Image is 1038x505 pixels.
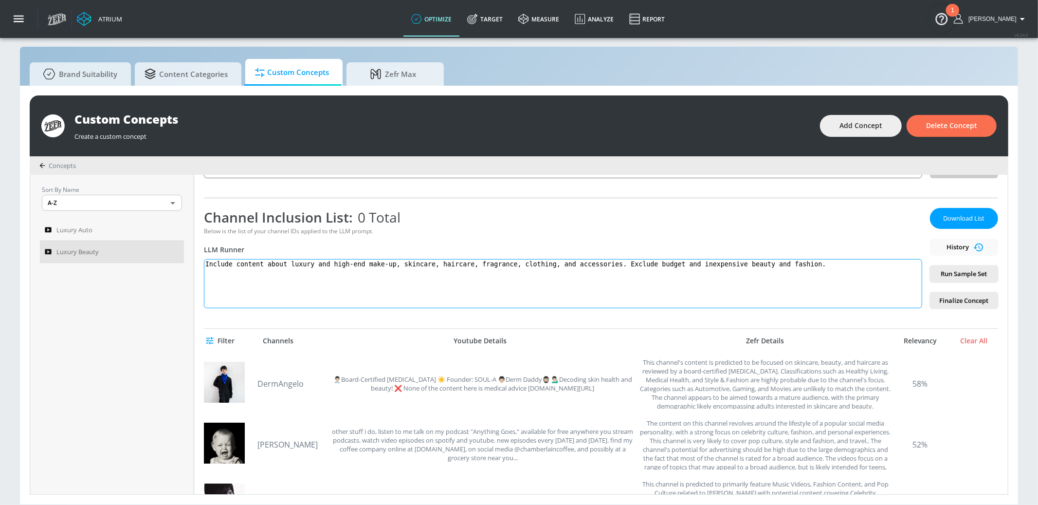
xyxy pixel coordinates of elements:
div: Clear All [949,337,998,345]
button: Filter [204,332,238,350]
div: Channel Inclusion List: [204,208,922,226]
span: Download List [940,213,988,224]
span: Zefr Max [356,62,430,86]
span: Filter [208,335,235,347]
span: Luxury Beauty [56,246,99,258]
div: This channel's content is predicted to be focused on skincare, beauty, and haircare as reviewed b... [639,358,891,409]
button: [PERSON_NAME] [954,13,1028,25]
img: UCu0V4K1jf8cISkIzpi77p9Q [204,362,245,403]
button: Download List [930,208,998,229]
div: The content on this channel revolves around the lifestyle of a popular social media personality, ... [639,419,891,470]
button: Run Sample Set [930,265,998,282]
a: DermAngelo [257,378,326,389]
button: Add Concept [820,115,902,137]
span: v 4.24.0 [1015,32,1028,37]
div: 1 [951,10,954,23]
textarea: Include content about luxury and high-end make-up, skincare, haircare, fragrance, clothing, and a... [204,259,922,308]
span: Brand Suitability [39,62,117,86]
span: Delete Concept [926,120,977,132]
div: Relevancy [896,337,945,345]
div: Channels [263,337,293,345]
div: 👨🏻‍⚕️Board-Certified Dermatologist ☀️ Founder: SOUL-A 👨🏻Derm Daddy🧔🏻‍♂️ 💁🏻‍♂️Decoding skin health... [330,358,635,409]
div: Atrium [94,15,122,23]
a: Atrium [77,12,122,26]
span: 0 Total [353,208,401,226]
button: Finalize Concept [930,292,998,309]
span: Concepts [49,161,76,170]
div: LLM Runner [204,245,922,254]
div: 58% [896,358,945,409]
button: Open Resource Center, 1 new notification [928,5,955,32]
span: Content Categories [145,62,228,86]
div: 52% [896,419,945,470]
div: Below is the list of your channel IDs applied to the LLM prompt. [204,227,922,235]
div: Create a custom concept [74,127,810,141]
img: UC78cxCAcp7JfQPgKxYdyGrg [204,423,245,464]
span: Finalize Concept [938,295,990,306]
a: optimize [403,1,459,37]
a: measure [510,1,567,37]
div: A-Z [42,195,182,211]
div: Youtube Details [326,337,635,345]
a: Analyze [567,1,621,37]
div: Zefr Details [639,337,891,345]
span: login as: casey.cohen@zefr.com [965,16,1017,22]
a: Target [459,1,510,37]
a: Luxury Auto [40,219,184,241]
a: [PERSON_NAME] [257,439,326,450]
span: Custom Concepts [255,61,329,84]
span: Add Concept [839,120,882,132]
div: Concepts [39,161,76,170]
div: Custom Concepts [74,111,810,127]
div: other stuff i do, listen to me talk on my podcast "Anything Goes," available for free anywhere yo... [330,419,635,470]
a: Luxury Beauty [40,241,184,263]
span: Luxury Auto [56,224,92,236]
button: Delete Concept [907,115,997,137]
p: Sort By Name [42,185,182,195]
span: Run Sample Set [938,268,990,280]
a: Report [621,1,673,37]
